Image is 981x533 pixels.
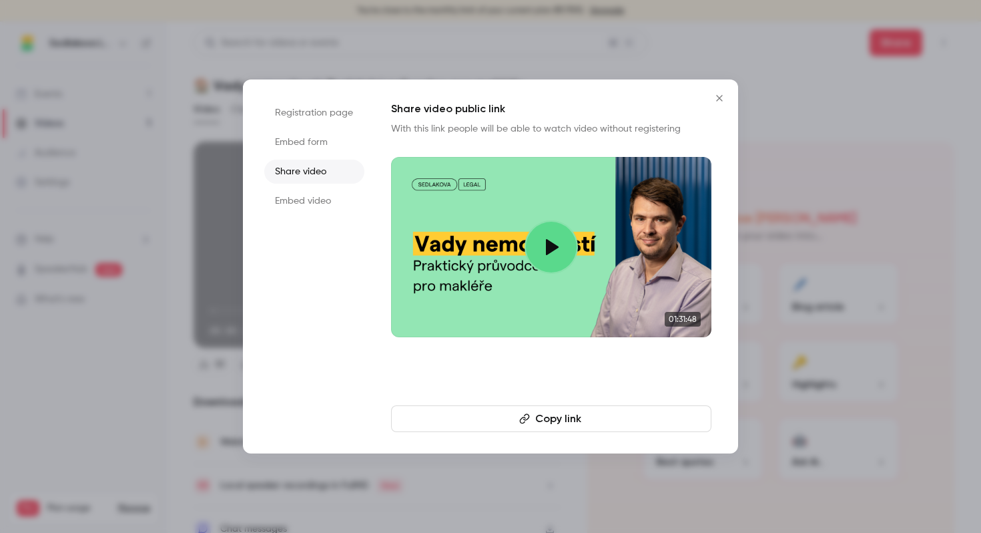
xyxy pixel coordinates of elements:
[264,130,364,154] li: Embed form
[264,101,364,125] li: Registration page
[264,189,364,213] li: Embed video
[391,405,711,432] button: Copy link
[706,85,733,112] button: Close
[391,101,711,117] h1: Share video public link
[264,160,364,184] li: Share video
[391,157,711,337] a: 01:31:48
[391,122,711,136] p: With this link people will be able to watch video without registering
[665,312,701,327] span: 01:31:48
